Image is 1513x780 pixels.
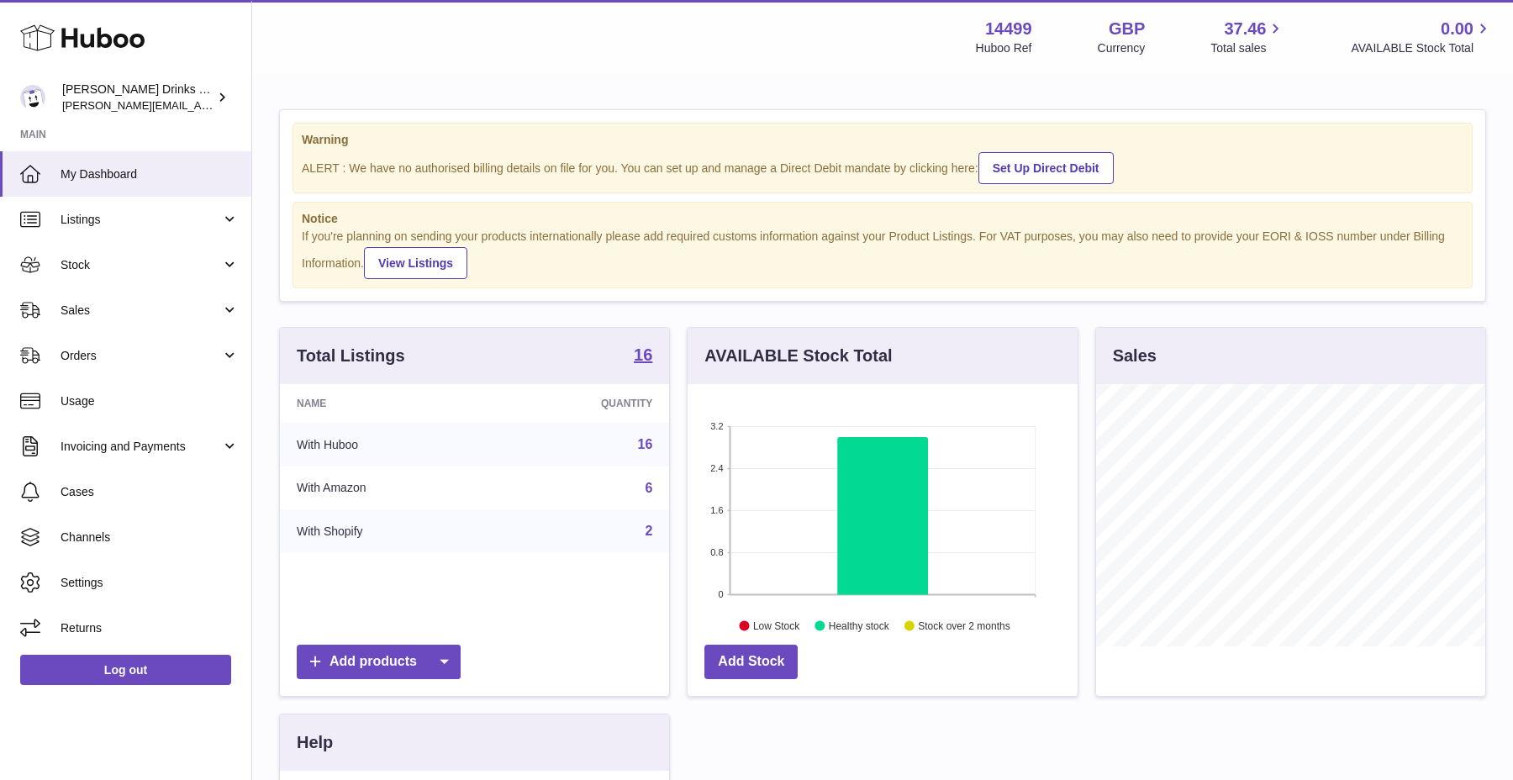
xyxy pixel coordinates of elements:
[645,481,652,495] a: 6
[297,731,333,754] h3: Help
[297,345,405,367] h3: Total Listings
[645,524,652,538] a: 2
[61,484,239,500] span: Cases
[302,150,1463,184] div: ALERT : We have no authorised billing details on file for you. You can set up and manage a Direct...
[978,152,1114,184] a: Set Up Direct Debit
[976,40,1032,56] div: Huboo Ref
[711,421,724,431] text: 3.2
[61,620,239,636] span: Returns
[302,132,1463,148] strong: Warning
[302,211,1463,227] strong: Notice
[61,575,239,591] span: Settings
[280,423,493,466] td: With Huboo
[61,257,221,273] span: Stock
[711,463,724,473] text: 2.4
[364,247,467,279] a: View Listings
[829,620,890,632] text: Healthy stock
[1210,40,1285,56] span: Total sales
[1109,18,1145,40] strong: GBP
[719,589,724,599] text: 0
[1210,18,1285,56] a: 37.46 Total sales
[61,166,239,182] span: My Dashboard
[753,620,800,632] text: Low Stock
[280,466,493,510] td: With Amazon
[1113,345,1157,367] h3: Sales
[985,18,1032,40] strong: 14499
[1351,40,1493,56] span: AVAILABLE Stock Total
[61,393,239,409] span: Usage
[61,530,239,545] span: Channels
[280,509,493,553] td: With Shopify
[1351,18,1493,56] a: 0.00 AVAILABLE Stock Total
[61,212,221,228] span: Listings
[493,384,670,423] th: Quantity
[61,348,221,364] span: Orders
[297,645,461,679] a: Add products
[711,505,724,515] text: 1.6
[638,437,653,451] a: 16
[20,655,231,685] a: Log out
[704,645,798,679] a: Add Stock
[1441,18,1473,40] span: 0.00
[1224,18,1266,40] span: 37.46
[20,85,45,110] img: daniel@zoosdrinks.com
[919,620,1010,632] text: Stock over 2 months
[302,229,1463,279] div: If you're planning on sending your products internationally please add required customs informati...
[704,345,892,367] h3: AVAILABLE Stock Total
[62,82,214,113] div: [PERSON_NAME] Drinks LTD (t/a Zooz)
[61,439,221,455] span: Invoicing and Payments
[711,547,724,557] text: 0.8
[280,384,493,423] th: Name
[634,346,652,363] strong: 16
[62,98,337,112] span: [PERSON_NAME][EMAIL_ADDRESS][DOMAIN_NAME]
[61,303,221,319] span: Sales
[1098,40,1146,56] div: Currency
[634,346,652,366] a: 16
